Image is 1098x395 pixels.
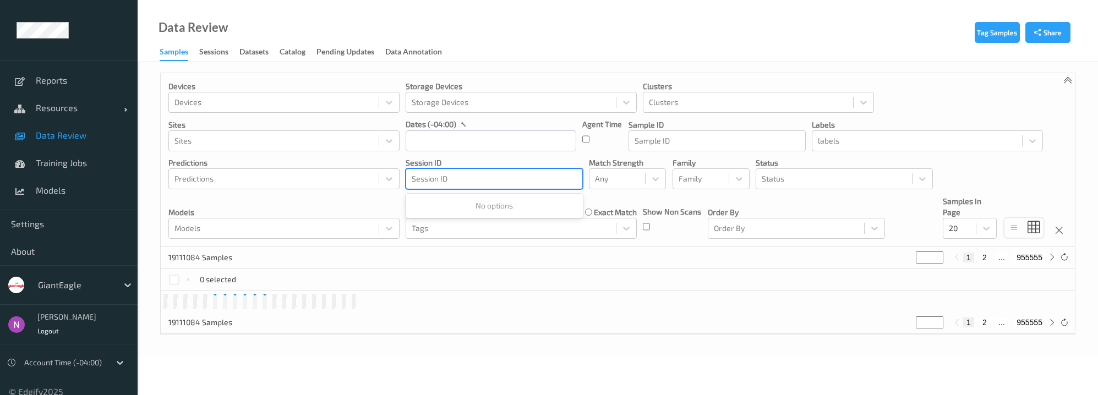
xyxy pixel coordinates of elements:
[168,119,400,130] p: Sites
[385,45,453,60] a: Data Annotation
[316,45,385,60] a: Pending Updates
[385,46,442,60] div: Data Annotation
[995,253,1008,262] button: ...
[756,157,933,168] p: Status
[280,45,316,60] a: Catalog
[200,274,236,285] p: 0 selected
[199,46,228,60] div: Sessions
[643,81,874,92] p: Clusters
[406,157,583,168] p: Session ID
[673,157,750,168] p: Family
[594,207,637,218] label: exact match
[280,46,305,60] div: Catalog
[168,81,400,92] p: Devices
[160,46,188,61] div: Samples
[159,22,228,33] div: Data Review
[160,45,199,61] a: Samples
[629,119,806,130] p: Sample ID
[168,157,400,168] p: Predictions
[316,46,374,60] div: Pending Updates
[1013,253,1046,262] button: 955555
[589,157,666,168] p: Match Strength
[943,196,997,218] p: Samples In Page
[406,196,583,216] div: No options
[975,22,1020,43] button: Tag Samples
[406,119,456,130] p: dates (-04:00)
[239,45,280,60] a: Datasets
[643,206,701,217] p: Show Non Scans
[812,119,1043,130] p: labels
[963,317,974,327] button: 1
[199,45,239,60] a: Sessions
[406,81,637,92] p: Storage Devices
[582,119,622,130] p: Agent Time
[168,252,251,263] p: 19111084 Samples
[963,253,974,262] button: 1
[995,317,1008,327] button: ...
[708,207,885,218] p: Order By
[1025,22,1070,43] button: Share
[168,207,400,218] p: Models
[979,253,990,262] button: 2
[168,317,251,328] p: 19111084 Samples
[1013,317,1046,327] button: 955555
[239,46,269,60] div: Datasets
[979,317,990,327] button: 2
